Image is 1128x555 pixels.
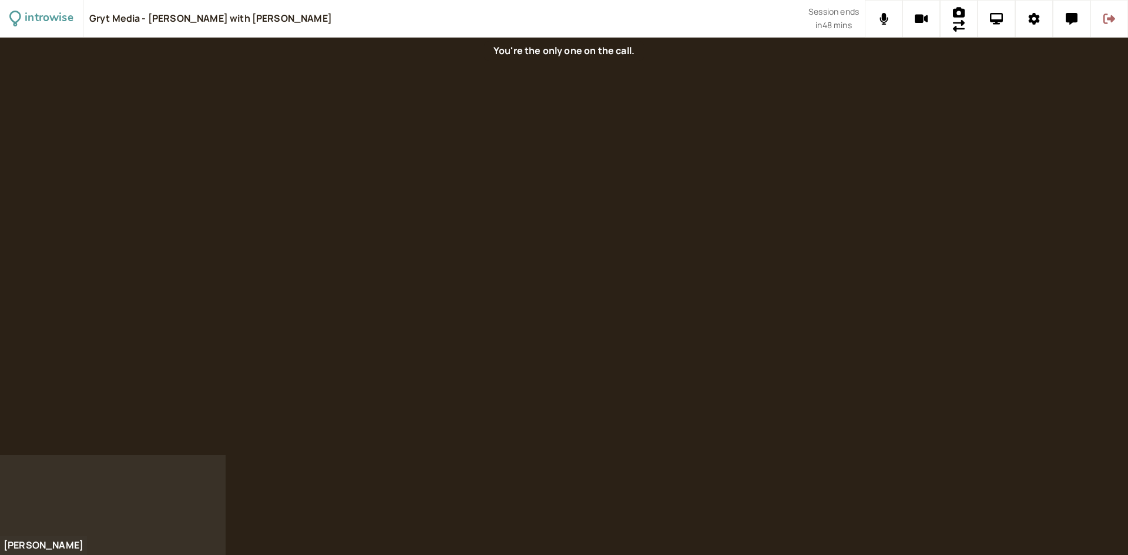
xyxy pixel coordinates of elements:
[808,5,859,19] span: Session ends
[808,5,859,32] div: Scheduled session end time. Don't worry, your call will continue
[25,9,73,28] div: introwise
[815,19,851,32] span: in 48 mins
[484,41,644,61] div: You're the only one on the call.
[89,12,332,25] div: Gryt Media - [PERSON_NAME] with [PERSON_NAME]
